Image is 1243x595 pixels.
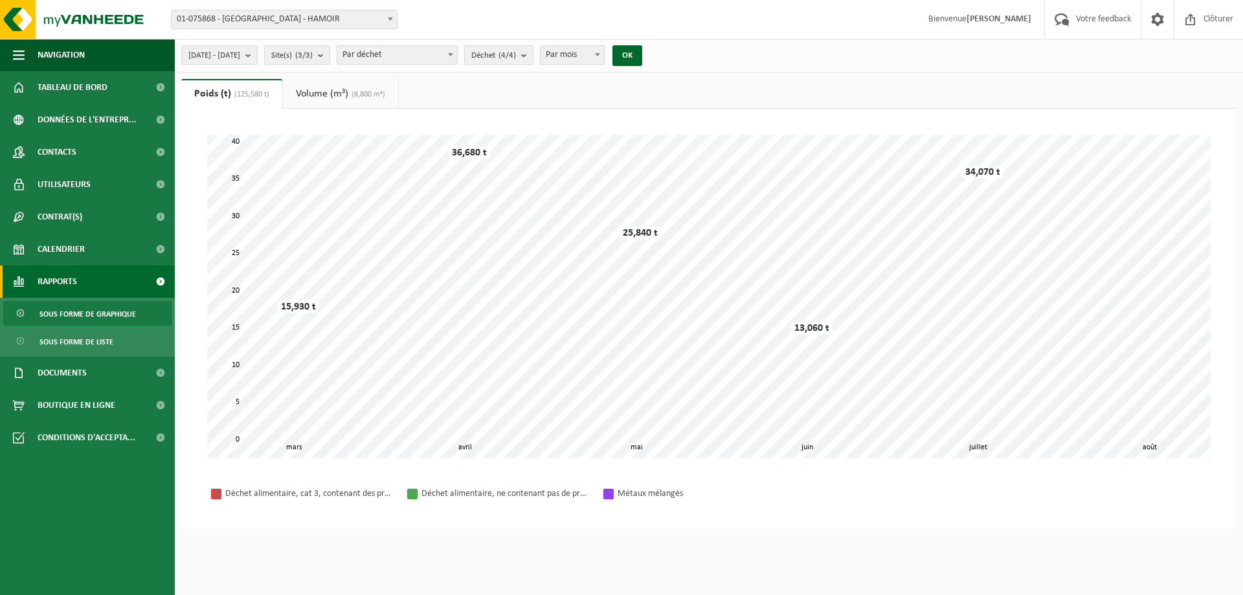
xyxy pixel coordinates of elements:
[38,168,91,201] span: Utilisateurs
[38,357,87,389] span: Documents
[3,329,172,354] a: Sous forme de liste
[620,227,661,240] div: 25,840 t
[541,46,604,64] span: Par mois
[337,46,457,64] span: Par déchet
[498,51,516,60] count: (4/4)
[188,46,240,65] span: [DATE] - [DATE]
[471,46,516,65] span: Déchet
[181,79,282,109] a: Poids (t)
[3,301,172,326] a: Sous forme de graphique
[172,10,397,28] span: 01-075868 - BELOURTHE - HAMOIR
[39,330,113,354] span: Sous forme de liste
[38,201,82,233] span: Contrat(s)
[278,300,319,313] div: 15,930 t
[38,265,77,298] span: Rapports
[618,486,786,502] div: Métaux mélangés
[39,302,136,326] span: Sous forme de graphique
[38,389,115,421] span: Boutique en ligne
[540,45,605,65] span: Par mois
[264,45,330,65] button: Site(s)(3/3)
[38,39,85,71] span: Navigation
[38,233,85,265] span: Calendrier
[171,10,398,29] span: 01-075868 - BELOURTHE - HAMOIR
[38,104,137,136] span: Données de l'entrepr...
[295,51,313,60] count: (3/3)
[271,46,313,65] span: Site(s)
[337,45,458,65] span: Par déchet
[283,79,398,109] a: Volume (m³)
[38,136,76,168] span: Contacts
[791,322,833,335] div: 13,060 t
[231,91,269,98] span: (125,580 t)
[421,486,590,502] div: Déchet alimentaire, ne contenant pas de produits d'origine animale, emballage mélangé (excepté ve...
[38,71,107,104] span: Tableau de bord
[225,486,394,502] div: Déchet alimentaire, cat 3, contenant des produits d'origine animale, emballage synthétique
[38,421,135,454] span: Conditions d'accepta...
[464,45,533,65] button: Déchet(4/4)
[449,146,490,159] div: 36,680 t
[612,45,642,66] button: OK
[348,91,385,98] span: (8,800 m³)
[962,166,1003,179] div: 34,070 t
[967,14,1031,24] strong: [PERSON_NAME]
[181,45,258,65] button: [DATE] - [DATE]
